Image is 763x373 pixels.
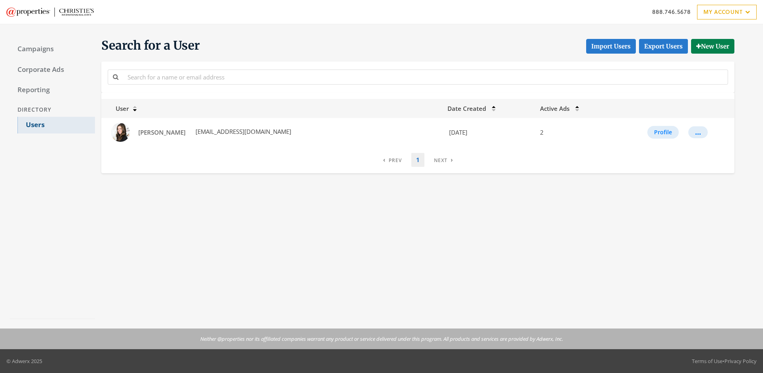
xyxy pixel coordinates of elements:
[647,126,679,139] button: Profile
[692,357,757,365] div: •
[695,132,701,133] div: ...
[17,117,95,133] a: Users
[447,104,486,112] span: Date Created
[10,62,95,78] a: Corporate Ads
[101,38,200,54] span: Search for a User
[652,8,691,16] a: 888.746.5678
[540,104,569,112] span: Active Ads
[106,104,129,112] span: User
[123,70,728,84] input: Search for a name or email address
[10,82,95,99] a: Reporting
[6,8,94,17] img: Adwerx
[535,118,612,147] td: 2
[194,128,291,135] span: [EMAIL_ADDRESS][DOMAIN_NAME]
[111,123,130,142] img: Nicole Dahl profile
[688,126,708,138] button: ...
[586,39,636,54] button: Import Users
[443,118,535,147] td: [DATE]
[10,41,95,58] a: Campaigns
[133,125,191,140] a: [PERSON_NAME]
[10,102,95,117] div: Directory
[378,153,458,167] nav: pagination
[691,39,734,54] button: New User
[6,357,42,365] p: © Adwerx 2025
[138,128,186,136] span: [PERSON_NAME]
[697,5,757,19] a: My Account
[200,335,563,343] p: Neither @properties nor its affiliated companies warrant any product or service delivered under t...
[724,358,757,365] a: Privacy Policy
[639,39,688,54] a: Export Users
[411,153,424,167] a: 1
[113,74,118,80] i: Search for a name or email address
[692,358,722,365] a: Terms of Use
